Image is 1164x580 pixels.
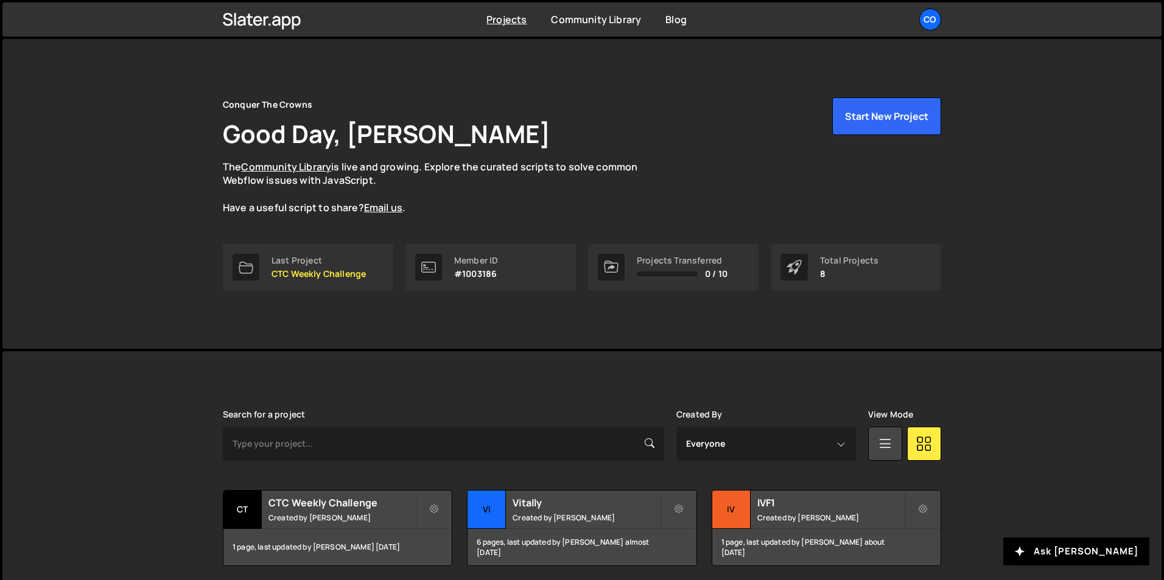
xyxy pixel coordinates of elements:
[241,160,331,173] a: Community Library
[551,13,641,26] a: Community Library
[832,97,941,135] button: Start New Project
[454,256,498,265] div: Member ID
[868,410,913,419] label: View Mode
[223,427,664,461] input: Type your project...
[223,491,262,529] div: CT
[454,269,498,279] p: #1003186
[268,496,415,509] h2: CTC Weekly Challenge
[712,529,941,565] div: 1 page, last updated by [PERSON_NAME] about [DATE]
[1003,537,1149,565] button: Ask [PERSON_NAME]
[757,496,904,509] h2: IVF1
[223,160,661,215] p: The is live and growing. Explore the curated scripts to solve common Webflow issues with JavaScri...
[223,410,305,419] label: Search for a project
[268,512,415,523] small: Created by [PERSON_NAME]
[712,491,751,529] div: IV
[712,490,941,566] a: IV IVF1 Created by [PERSON_NAME] 1 page, last updated by [PERSON_NAME] about [DATE]
[272,269,366,279] p: CTC Weekly Challenge
[223,244,393,290] a: Last Project CTC Weekly Challenge
[513,496,659,509] h2: Vitally
[486,13,527,26] a: Projects
[223,97,312,112] div: Conquer The Crowns
[676,410,723,419] label: Created By
[272,256,366,265] div: Last Project
[705,269,727,279] span: 0 / 10
[820,256,878,265] div: Total Projects
[223,529,452,565] div: 1 page, last updated by [PERSON_NAME] [DATE]
[467,490,696,566] a: Vi Vitally Created by [PERSON_NAME] 6 pages, last updated by [PERSON_NAME] almost [DATE]
[820,269,878,279] p: 8
[223,490,452,566] a: CT CTC Weekly Challenge Created by [PERSON_NAME] 1 page, last updated by [PERSON_NAME] [DATE]
[364,201,402,214] a: Email us
[468,491,506,529] div: Vi
[665,13,687,26] a: Blog
[757,512,904,523] small: Created by [PERSON_NAME]
[637,256,727,265] div: Projects Transferred
[468,529,696,565] div: 6 pages, last updated by [PERSON_NAME] almost [DATE]
[513,512,659,523] small: Created by [PERSON_NAME]
[223,117,550,150] h1: Good Day, [PERSON_NAME]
